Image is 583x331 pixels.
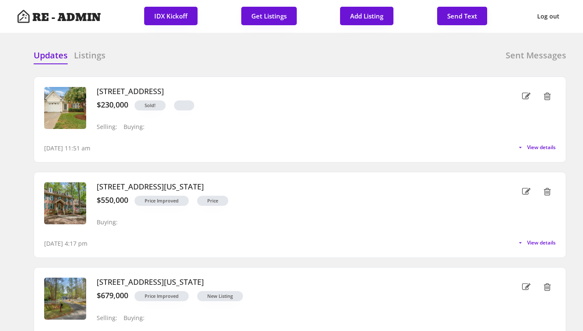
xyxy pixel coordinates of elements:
[97,87,484,96] h3: [STREET_ADDRESS]
[44,87,86,129] img: 705d1b3964394252670326be4e9417c7-cc_ft_1536.webp
[97,278,484,287] h3: [STREET_ADDRESS][US_STATE]
[34,50,68,61] h6: Updates
[32,12,101,23] h4: RE - ADMIN
[527,240,556,245] span: View details
[44,144,90,152] div: [DATE] 11:51 am
[517,144,556,151] button: View details
[135,291,189,301] button: Price Improved
[97,291,128,300] div: $679,000
[44,182,86,224] img: 20250508183039086701000000-o.jpg
[437,7,487,25] button: Send Text
[135,196,189,206] button: Price Improved
[124,315,145,322] div: Buying:
[197,291,243,301] button: New Listing
[124,123,145,131] div: Buying:
[97,100,128,110] div: $230,000
[97,182,484,192] h3: [STREET_ADDRESS][US_STATE]
[17,10,30,23] img: Artboard%201%20copy%203.svg
[74,50,106,61] h6: Listings
[517,239,556,246] button: View details
[340,7,393,25] button: Add Listing
[197,196,228,206] button: Price
[44,278,86,320] img: 20250409202501095101000000-o.jpg
[144,7,198,25] button: IDX Kickoff
[97,315,117,322] div: Selling:
[97,196,128,205] div: $550,000
[97,219,118,226] div: Buying:
[44,239,87,248] div: [DATE] 4:17 pm
[527,145,556,150] span: View details
[241,7,297,25] button: Get Listings
[97,123,117,131] div: Selling:
[530,7,566,26] button: Log out
[135,100,166,110] button: Sold!
[506,50,566,61] h6: Sent Messages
